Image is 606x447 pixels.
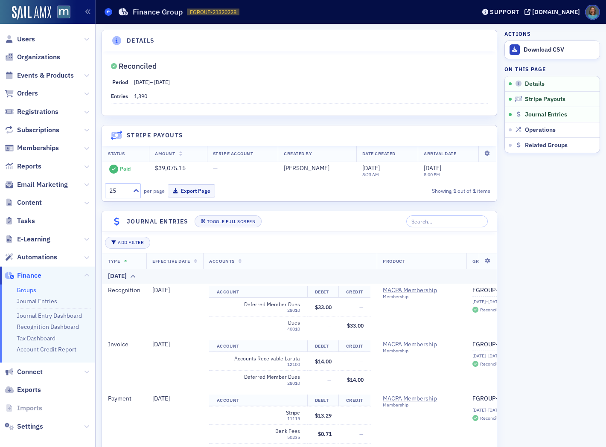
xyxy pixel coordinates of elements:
a: Tax Dashboard [17,334,55,342]
div: Reconciled [480,362,503,366]
span: $13.29 [315,412,332,419]
a: Finance [5,271,41,280]
span: Product [383,258,405,264]
h4: Details [127,36,155,45]
div: Paid [120,165,131,172]
th: Debit [307,340,339,352]
h4: On this page [504,65,600,73]
th: Account [209,395,307,406]
span: Tasks [17,216,35,226]
span: Group [472,258,489,264]
span: Stripe [222,409,300,416]
span: $14.00 [315,358,332,365]
span: Details [525,80,545,88]
h1: Finance Group [133,7,183,17]
a: Organizations [5,52,60,62]
time: 8:00 PM [424,171,440,177]
span: Bank Fees [222,428,300,434]
a: Orders [5,89,38,98]
span: Entries [111,93,128,99]
span: [DATE] [134,78,150,85]
span: Type [108,258,120,264]
span: E-Learning [17,235,50,244]
input: Search… [406,215,488,227]
span: — [327,376,332,383]
span: Stripe Payouts [525,96,565,103]
span: MACPA Membership [383,341,460,348]
div: 12100 [222,362,300,367]
span: Amount [155,151,175,157]
a: Reports [5,162,41,171]
h4: Stripe Payouts [127,131,184,140]
div: Showing out of items [368,187,490,194]
span: Subscriptions [17,125,59,135]
span: Memberships [17,143,59,153]
span: Users [17,35,35,44]
div: 40010 [222,326,300,332]
span: Accounts Receivable Laruta [222,355,300,362]
th: Credit [338,340,370,352]
span: — [213,164,218,172]
a: FGROUP-21320228 [472,395,533,403]
a: Subscriptions [5,125,59,135]
span: Dues [222,319,300,326]
span: FGROUP-21320228 [190,9,236,16]
a: Email Marketing [5,180,68,189]
a: Settings [5,422,43,431]
a: Groups [17,286,36,294]
span: Deferred Member Dues [222,374,300,380]
span: — [359,304,364,311]
div: Download CSV [524,46,595,54]
a: E-Learning [5,235,50,244]
strong: 1 [471,187,477,194]
a: Automations [5,253,57,262]
span: Status [108,151,125,157]
span: Accounts [209,258,234,264]
span: Connect [17,367,43,377]
span: $14.00 [347,376,364,383]
span: Settings [17,422,43,431]
div: Membership [383,348,460,354]
span: Orders [17,89,38,98]
span: Profile [585,5,600,20]
span: – [134,78,170,85]
button: [DOMAIN_NAME] [524,9,583,15]
a: Exports [5,385,41,395]
a: MACPA Membership [383,287,460,294]
th: Account [209,286,307,298]
div: 25 [109,186,128,195]
button: Toggle Full Screen [195,215,262,227]
img: SailAMX [12,6,51,20]
a: Users [5,35,35,44]
span: Events & Products [17,71,74,80]
a: FGROUP-21320228 [472,341,533,348]
th: Account [209,340,307,352]
a: Journal Entry Dashboard [17,312,82,319]
a: Account Credit Report [17,345,76,353]
div: Reconciled [480,416,503,421]
button: Add Filter [105,237,150,249]
div: [DATE]–[DATE] [472,353,533,359]
span: MACPA Membership [383,395,460,403]
h4: Actions [504,30,531,38]
span: Journal Entries [525,111,567,119]
a: Memberships [5,143,59,153]
a: Recognition Dashboard [17,323,79,331]
span: Registrations [17,107,58,116]
strong: 1 [452,187,457,194]
span: Email Marketing [17,180,68,189]
span: Deferred Member Dues [222,301,300,308]
div: [DATE]–[DATE] [472,407,533,413]
a: Connect [5,367,43,377]
span: Finance [17,271,41,280]
span: $33.00 [315,304,332,311]
div: Membership [383,402,460,408]
span: Related Groups [525,142,568,149]
span: — [327,322,332,329]
div: [PERSON_NAME] [284,165,350,172]
span: Content [17,198,42,207]
span: Automations [17,253,57,262]
img: SailAMX [57,6,70,19]
a: Journal Entries [17,297,57,305]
